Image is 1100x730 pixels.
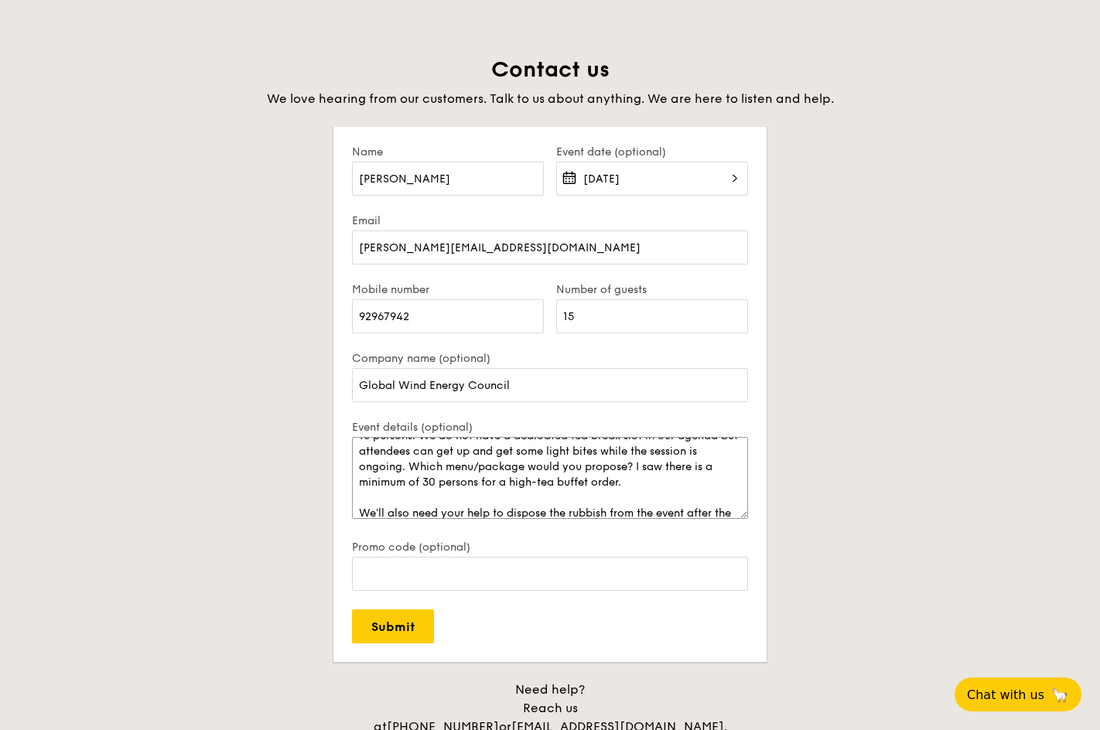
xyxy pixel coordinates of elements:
[352,609,434,643] input: Submit
[556,283,748,296] label: Number of guests
[556,145,748,159] label: Event date (optional)
[352,214,748,227] label: Email
[352,421,748,434] label: Event details (optional)
[955,677,1081,711] button: Chat with us🦙
[352,541,748,554] label: Promo code (optional)
[967,687,1044,702] span: Chat with us
[352,283,544,296] label: Mobile number
[267,91,834,106] span: We love hearing from our customers. Talk to us about anything. We are here to listen and help.
[352,352,748,365] label: Company name (optional)
[1050,686,1069,704] span: 🦙
[352,145,544,159] label: Name
[491,56,610,83] span: Contact us
[352,437,748,519] textarea: Let us know details such as your venue address, event time, preferred menu, dietary requirements,...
